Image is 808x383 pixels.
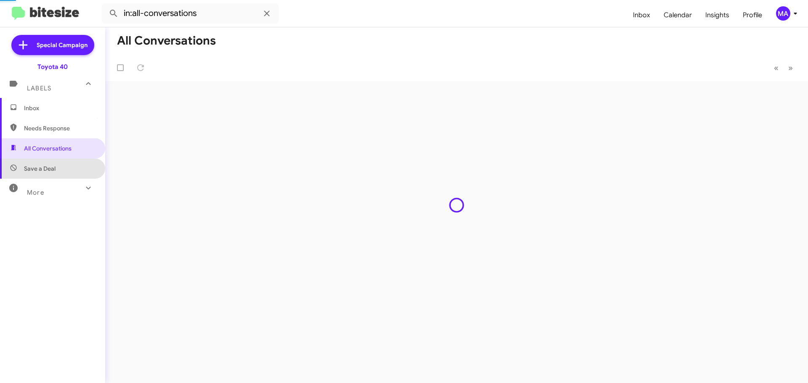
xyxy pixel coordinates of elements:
a: Insights [699,3,736,27]
nav: Page navigation example [769,59,798,77]
span: Special Campaign [37,41,88,49]
span: More [27,189,44,196]
button: Previous [769,59,784,77]
h1: All Conversations [117,34,216,48]
span: Inbox [24,104,96,112]
input: Search [102,3,279,24]
span: » [788,63,793,73]
a: Profile [736,3,769,27]
a: Inbox [626,3,657,27]
span: Needs Response [24,124,96,132]
span: « [774,63,779,73]
span: Labels [27,85,51,92]
a: Calendar [657,3,699,27]
button: MA [769,6,799,21]
span: Save a Deal [24,164,56,173]
span: All Conversations [24,144,72,153]
button: Next [783,59,798,77]
div: Toyota 40 [37,63,68,71]
div: MA [776,6,790,21]
a: Special Campaign [11,35,94,55]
